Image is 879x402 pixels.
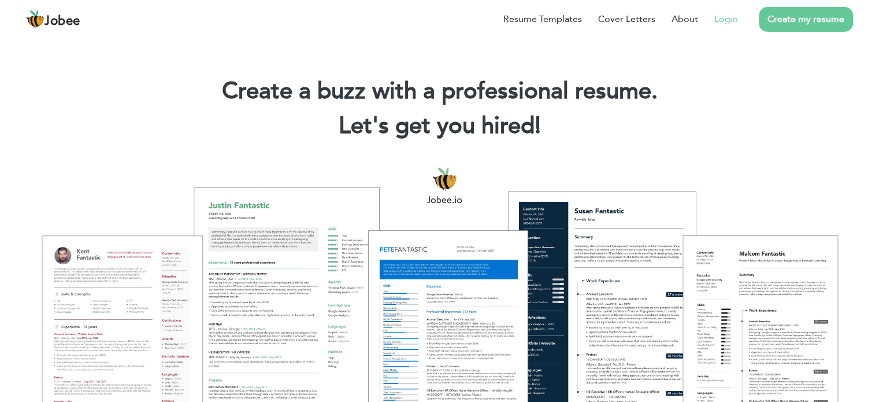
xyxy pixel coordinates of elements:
[598,12,655,26] a: Cover Letters
[44,15,80,28] span: Jobee
[17,111,862,141] h2: Let's
[535,110,540,142] span: |
[759,7,853,32] a: Create my resume
[17,76,862,106] h1: Create a buzz with a professional resume.
[714,12,738,26] a: Login
[395,110,541,142] span: get you hired!
[672,12,698,26] a: About
[503,12,582,26] a: Resume Templates
[26,10,44,28] img: jobee.io
[26,10,80,28] a: Jobee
